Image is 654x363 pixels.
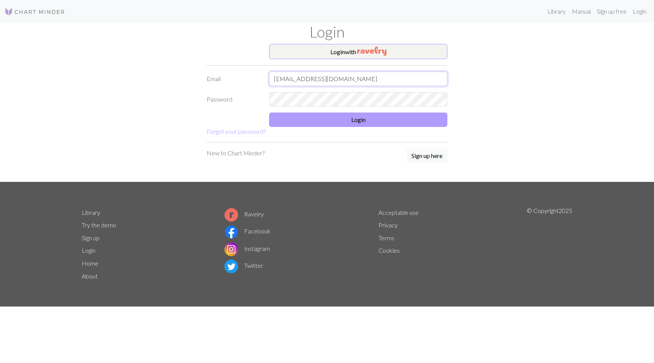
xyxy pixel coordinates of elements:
[82,234,100,241] a: Sign up
[224,243,238,256] img: Instagram logo
[406,149,447,164] a: Sign up here
[207,128,266,135] a: Forgot your password?
[202,92,265,106] label: Password
[82,260,98,267] a: Home
[378,221,398,228] a: Privacy
[202,72,265,86] label: Email
[406,149,447,163] button: Sign up here
[527,206,572,283] p: © Copyright 2025
[224,262,263,269] a: Twitter
[207,149,265,158] p: New to Chart Minder?
[224,210,264,217] a: Ravelry
[378,247,400,254] a: Cookies
[5,7,65,16] img: Logo
[594,4,630,19] a: Sign up free
[224,225,238,239] img: Facebook logo
[378,234,394,241] a: Terms
[269,44,447,59] button: Loginwith
[357,47,386,56] img: Ravelry
[82,272,98,280] a: About
[544,4,569,19] a: Library
[378,209,419,216] a: Acceptable use
[569,4,594,19] a: Manual
[630,4,649,19] a: Login
[82,221,116,228] a: Try the demo
[269,113,447,127] button: Login
[224,245,270,252] a: Instagram
[224,208,238,222] img: Ravelry logo
[82,247,95,254] a: Login
[82,209,100,216] a: Library
[224,260,238,273] img: Twitter logo
[77,23,577,41] h1: Login
[224,227,271,235] a: Facebook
